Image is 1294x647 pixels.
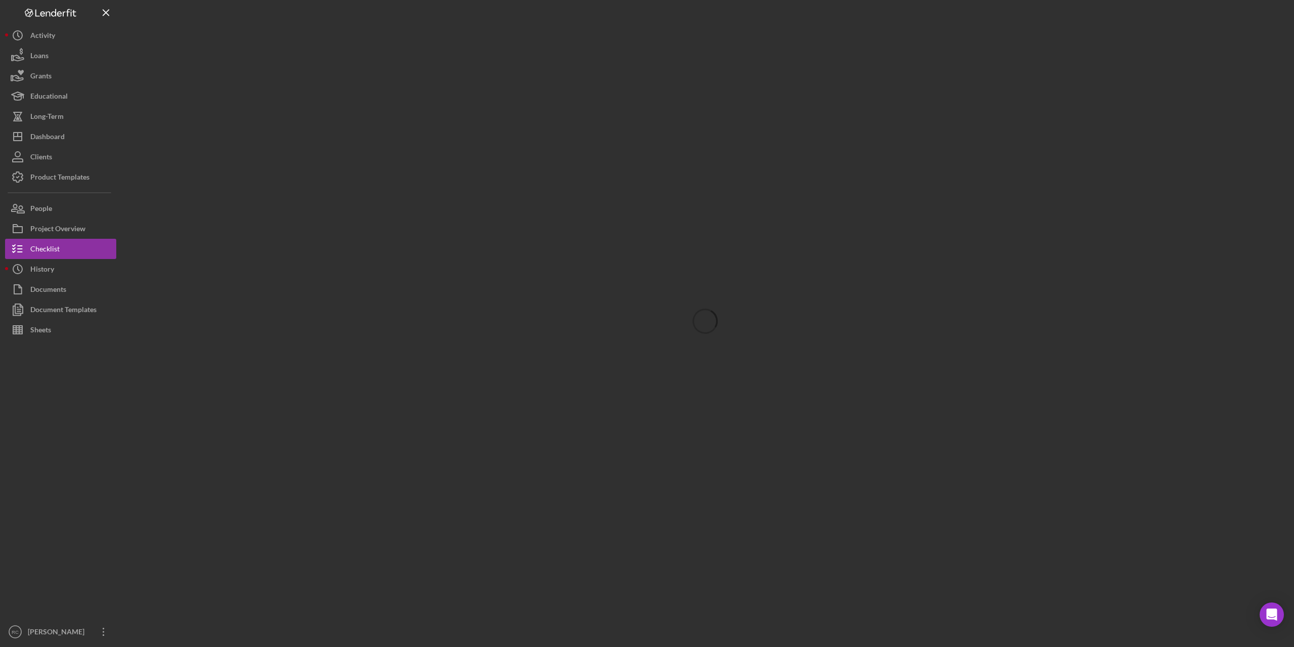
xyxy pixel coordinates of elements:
div: Sheets [30,320,51,342]
button: Document Templates [5,299,116,320]
div: Activity [30,25,55,48]
button: Checklist [5,239,116,259]
button: Product Templates [5,167,116,187]
div: Checklist [30,239,60,262]
button: Clients [5,147,116,167]
div: Educational [30,86,68,109]
div: People [30,198,52,221]
div: History [30,259,54,282]
div: Document Templates [30,299,97,322]
div: Grants [30,66,52,89]
text: RC [12,629,19,635]
div: Documents [30,279,66,302]
div: Product Templates [30,167,89,190]
button: Sheets [5,320,116,340]
div: Long-Term [30,106,64,129]
button: People [5,198,116,219]
button: RC[PERSON_NAME] [5,622,116,642]
button: History [5,259,116,279]
button: Grants [5,66,116,86]
div: Open Intercom Messenger [1260,602,1284,627]
button: Project Overview [5,219,116,239]
button: Long-Term [5,106,116,126]
div: [PERSON_NAME] [25,622,91,644]
div: Dashboard [30,126,65,149]
button: Documents [5,279,116,299]
button: Activity [5,25,116,46]
button: Educational [5,86,116,106]
div: Loans [30,46,49,68]
div: Clients [30,147,52,169]
div: Project Overview [30,219,85,241]
button: Dashboard [5,126,116,147]
button: Loans [5,46,116,66]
